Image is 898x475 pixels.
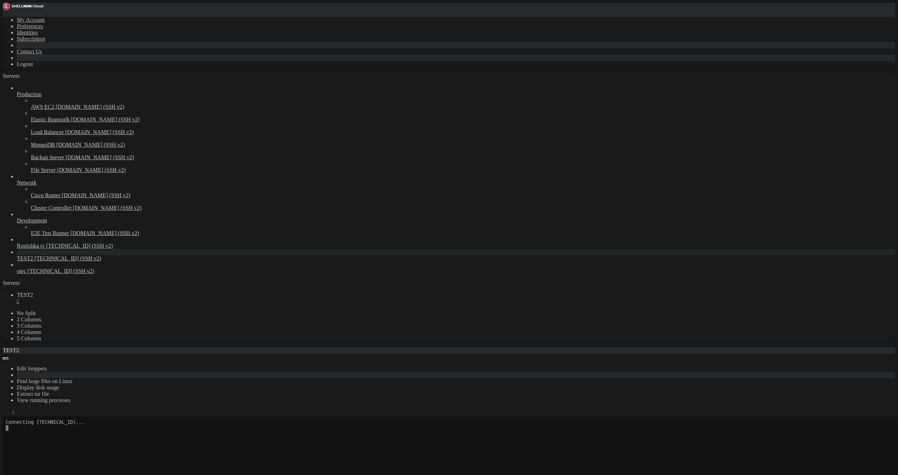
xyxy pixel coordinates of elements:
[17,397,71,403] a: View running processes
[17,48,42,54] a: Contact Us
[31,110,895,123] li: Elastic Beanstalk [DOMAIN_NAME] (SSH v2)
[17,292,895,305] a: TEST2
[17,173,895,211] li: Network
[31,116,895,123] a: Elastic Beanstalk [DOMAIN_NAME] (SSH v2)
[31,129,895,135] a: Load Balancer [DOMAIN_NAME] (SSH v2)
[31,129,64,135] span: Load Balancer
[31,230,895,236] a: E2E Test Runner [DOMAIN_NAME] (SSH v2)
[31,167,56,173] span: File Server
[65,129,134,135] span: [DOMAIN_NAME] (SSH v2)
[17,391,49,397] a: Extract tar file
[17,211,895,236] li: Development
[56,104,125,110] span: [DOMAIN_NAME] (SSH v2)
[17,218,47,223] span: Development
[28,268,94,274] span: [TECHNICAL_ID] (SSH v2)
[31,142,895,148] a: MongoDB [DOMAIN_NAME] (SSH v2)
[17,36,45,42] a: Subscription
[31,148,895,161] li: Backup Server [DOMAIN_NAME] (SSH v2)
[17,236,895,249] li: Rostishka tv [TECHNICAL_ID] (SSH v2)
[17,29,38,35] a: Identities
[17,298,895,305] a: 
[66,154,134,160] span: [DOMAIN_NAME] (SSH v2)
[31,116,70,122] span: Elastic Beanstalk
[3,3,43,10] img: Shellngn
[56,142,125,148] span: [DOMAIN_NAME] (SSH v2)
[17,323,41,329] a: 3 Columns
[3,3,806,9] x-row: Connecting [TECHNICAL_ID]...
[31,104,895,110] a: AWS EC2 [DOMAIN_NAME] (SSH v2)
[10,409,17,416] button: 
[17,243,895,249] a: Rostishka tv [TECHNICAL_ID] (SSH v2)
[17,310,36,316] a: No Split
[17,85,895,173] li: Production
[31,123,895,135] li: Load Balancer [DOMAIN_NAME] (SSH v2)
[31,230,69,236] span: E2E Test Runner
[17,335,41,341] a: 5 Columns
[17,255,33,261] span: TEST2
[31,192,60,198] span: Cisco Router
[31,154,895,161] a: Backup Server [DOMAIN_NAME] (SSH v2)
[17,316,41,322] a: 2 Columns
[17,23,43,29] a: Preferences
[17,255,895,262] a: TEST2 [TECHNICAL_ID] (SSH v2)
[73,205,142,211] span: [DOMAIN_NAME] (SSH v2)
[3,9,6,15] div: (0, 1)
[17,378,73,384] a: Find large files on Linux
[3,73,48,79] a: Servers
[17,249,895,262] li: TEST2 [TECHNICAL_ID] (SSH v2)
[31,199,895,211] li: Cluster Controller [DOMAIN_NAME] (SSH v2)
[17,292,33,298] span: TEST2
[17,91,41,97] span: Production
[3,347,19,353] span: TEST2
[31,167,895,173] a: File Server [DOMAIN_NAME] (SSH v2)
[17,180,36,186] span: Network
[17,366,47,372] a: Edit Snippets
[71,230,139,236] span: [DOMAIN_NAME] (SSH v2)
[31,224,895,236] li: E2E Test Runner [DOMAIN_NAME] (SSH v2)
[31,161,895,173] li: File Server [DOMAIN_NAME] (SSH v2)
[13,410,14,415] div: 
[71,116,140,122] span: [DOMAIN_NAME] (SSH v2)
[17,180,895,186] a: Network
[31,135,895,148] li: MongoDB [DOMAIN_NAME] (SSH v2)
[46,243,113,249] span: [TECHNICAL_ID] (SSH v2)
[17,17,45,23] a: My Account
[17,91,895,98] a: Production
[17,262,895,274] li: otec [TECHNICAL_ID] (SSH v2)
[17,268,26,274] span: otec
[31,186,895,199] li: Cisco Router [DOMAIN_NAME] (SSH v2)
[17,243,45,249] span: Rostishka tv
[62,192,130,198] span: [DOMAIN_NAME] (SSH v2)
[3,280,895,286] div: Servers
[3,73,20,79] span: Servers
[17,384,59,390] a: Display disk usage
[17,268,895,274] a: otec [TECHNICAL_ID] (SSH v2)
[34,255,101,261] span: [TECHNICAL_ID] (SSH v2)
[31,192,895,199] a: Cisco Router [DOMAIN_NAME] (SSH v2)
[31,98,895,110] li: AWS EC2 [DOMAIN_NAME] (SSH v2)
[31,154,64,160] span: Backup Server
[17,329,41,335] a: 4 Columns
[17,61,33,67] a: Logout
[31,104,54,110] span: AWS EC2
[31,205,895,211] a: Cluster Controller [DOMAIN_NAME] (SSH v2)
[31,205,72,211] span: Cluster Controller
[31,142,55,148] span: MongoDB
[57,167,126,173] span: [DOMAIN_NAME] (SSH v2)
[17,218,895,224] a: Development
